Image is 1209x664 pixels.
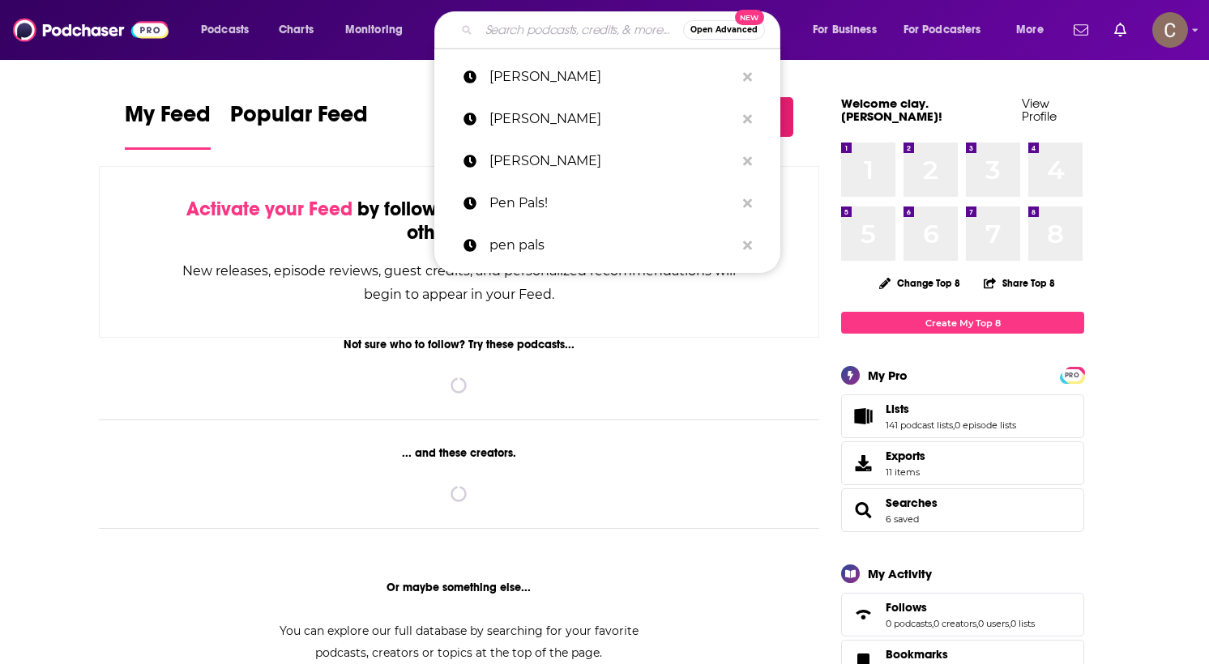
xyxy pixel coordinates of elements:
button: Show profile menu [1152,12,1188,48]
a: Follows [847,603,879,626]
span: Exports [886,449,925,463]
div: You can explore our full database by searching for your favorite podcasts, creators or topics at ... [259,620,658,664]
a: [PERSON_NAME] [434,56,780,98]
span: For Business [813,19,877,41]
span: Popular Feed [230,100,368,138]
a: Create My Top 8 [841,312,1084,334]
span: More [1016,19,1044,41]
a: 6 saved [886,513,919,525]
a: Exports [841,441,1084,485]
span: Lists [841,394,1084,438]
span: Charts [279,19,314,41]
a: [PERSON_NAME] [434,98,780,140]
a: Welcome clay.[PERSON_NAME]! [841,96,942,124]
span: For Podcasters [904,19,981,41]
p: pen pals [489,224,735,266]
button: open menu [893,17,1005,43]
div: Not sure who to follow? Try these podcasts... [99,338,819,351]
a: My Feed [125,100,211,150]
a: 0 users [978,618,1009,629]
button: open menu [1005,17,1064,43]
a: Searches [886,496,938,510]
span: Activate your Feed [186,197,352,221]
a: 0 lists [1010,618,1035,629]
button: open menu [190,17,270,43]
p: rory schovel [489,140,735,182]
img: Podchaser - Follow, Share and Rate Podcasts [13,15,169,45]
p: Pen Pals! [489,182,735,224]
button: open menu [334,17,424,43]
span: New [735,10,764,25]
a: Show notifications dropdown [1108,16,1133,44]
span: Logged in as clay.bolton [1152,12,1188,48]
span: , [976,618,978,629]
span: 11 items [886,466,925,478]
span: Monitoring [345,19,403,41]
a: 0 podcasts [886,618,932,629]
div: My Pro [868,368,908,383]
button: Share Top 8 [983,267,1056,299]
img: User Profile [1152,12,1188,48]
div: ... and these creators. [99,446,819,460]
span: , [953,419,955,431]
span: My Feed [125,100,211,138]
a: Lists [847,405,879,428]
a: Charts [268,17,323,43]
button: open menu [801,17,897,43]
a: Follows [886,600,1035,615]
a: pen pals [434,224,780,266]
span: Podcasts [201,19,249,41]
a: Show notifications dropdown [1067,16,1095,44]
a: PRO [1062,368,1082,381]
span: Follows [886,600,927,615]
span: , [932,618,933,629]
button: Open AdvancedNew [683,20,765,40]
a: Pen Pals! [434,182,780,224]
a: View Profile [1022,96,1057,124]
div: by following Podcasts, Creators, Lists, and other Users! [181,198,737,245]
a: [PERSON_NAME] [434,140,780,182]
span: PRO [1062,369,1082,381]
a: 141 podcast lists [886,419,953,431]
a: 0 creators [933,618,976,629]
span: Follows [841,593,1084,636]
button: Change Top 8 [869,273,970,293]
div: My Activity [868,566,932,581]
span: Searches [841,488,1084,532]
a: Bookmarks [886,647,980,662]
input: Search podcasts, credits, & more... [479,17,683,43]
p: rory scovel [489,98,735,140]
span: Open Advanced [690,26,758,34]
a: Searches [847,499,879,521]
div: Or maybe something else... [99,581,819,594]
span: Exports [847,452,879,475]
div: Search podcasts, credits, & more... [450,11,796,49]
a: 0 episode lists [955,419,1016,431]
a: Popular Feed [230,100,368,150]
span: Lists [886,402,909,416]
span: Bookmarks [886,647,948,662]
p: James Altucher [489,56,735,98]
a: Lists [886,402,1016,416]
span: , [1009,618,1010,629]
div: New releases, episode reviews, guest credits, and personalized recommendations will begin to appe... [181,259,737,306]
